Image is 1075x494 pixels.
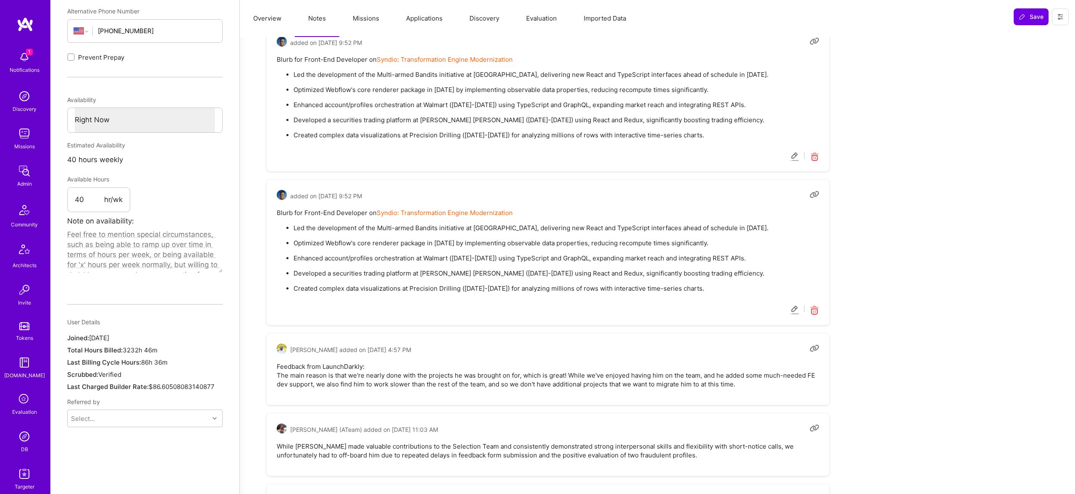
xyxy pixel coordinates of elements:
[294,284,819,293] p: Created complex data visualizations at Precision Drilling ([DATE]-[DATE]) for analyzing millions ...
[149,383,215,391] span: $86.60508083140877
[810,37,819,46] i: Copy link
[67,383,149,391] span: Last Charged Builder Rate:
[16,88,33,105] img: discovery
[277,55,819,146] pre: Blurb for Front-End Developer on
[294,239,819,247] p: Optimized Webflow's core renderer package in [DATE] by implementing observable data properties, r...
[17,179,32,188] div: Admin
[123,346,157,354] span: 3232h 46m
[16,465,33,482] img: Skill Targeter
[67,172,130,187] div: Available Hours
[16,281,33,298] img: Invite
[89,334,109,342] span: [DATE]
[277,208,819,299] pre: Blurb for Front-End Developer on
[294,269,819,278] p: Developed a securities trading platform at [PERSON_NAME] [PERSON_NAME] ([DATE]-[DATE]) using Reac...
[277,423,287,434] img: User Avatar
[277,423,287,436] a: User Avatar
[790,305,800,315] i: Edit
[16,125,33,142] img: teamwork
[294,100,819,109] p: Enhanced account/profiles orchestration at Walmart ([DATE]-[DATE]) using TypeScript and GraphQL, ...
[16,428,33,445] img: Admin Search
[17,17,34,32] img: logo
[290,425,438,434] span: [PERSON_NAME] (ATeam) added on [DATE] 11:03 AM
[15,482,34,491] div: Targeter
[294,70,819,79] p: Led the development of the Multi-armed Bandits initiative at [GEOGRAPHIC_DATA], delivering new Re...
[16,334,33,342] div: Tokens
[16,49,33,66] img: bell
[277,344,287,356] a: User Avatar
[277,37,287,47] img: User Avatar
[294,131,819,139] p: Created complex data visualizations at Precision Drilling ([DATE]-[DATE]) for analyzing millions ...
[4,371,45,380] div: [DOMAIN_NAME]
[790,152,800,162] i: Edit
[377,55,513,63] a: Syndio: Transformation Engine Modernization
[810,190,819,200] i: Copy link
[212,416,217,420] i: icon Chevron
[104,195,123,205] span: hr/wk
[277,37,287,49] a: User Avatar
[26,49,33,55] span: 1
[810,423,819,433] i: Copy link
[13,105,37,113] div: Discovery
[13,261,37,270] div: Architects
[277,344,287,354] img: User Avatar
[294,254,819,263] p: Enhanced account/profiles orchestration at Walmart ([DATE]-[DATE]) using TypeScript and GraphQL, ...
[67,394,223,410] div: Referred by
[16,354,33,371] img: guide book
[67,358,141,366] span: Last Billing Cycle Hours:
[377,209,513,217] a: Syndio: Transformation Engine Modernization
[67,214,134,228] label: Note on availability:
[67,346,123,354] span: Total Hours Billed:
[810,344,819,353] i: Copy link
[98,20,216,42] input: +1 (000) 000-0000
[98,370,121,378] span: Verified
[21,445,28,454] div: DB
[141,358,168,366] span: 86h 36m
[16,163,33,179] img: admin teamwork
[67,334,89,342] span: Joined:
[294,116,819,124] p: Developed a securities trading platform at [PERSON_NAME] [PERSON_NAME] ([DATE]-[DATE]) using Reac...
[277,362,819,389] pre: Feedback from LaunchDarkly: The main reason is that we're nearly done with the projects he was br...
[75,188,104,212] input: XX
[14,142,35,151] div: Missions
[1014,8,1049,25] button: Save
[277,442,819,460] pre: While [PERSON_NAME] made valuable contributions to the Selection Team and consistently demonstrat...
[10,66,39,74] div: Notifications
[290,345,411,354] span: [PERSON_NAME] added on [DATE] 4:57 PM
[290,192,362,200] span: added on [DATE] 9:52 PM
[290,38,362,47] span: added on [DATE] 9:52 PM
[67,370,98,378] span: Scrubbed:
[294,223,819,232] p: Led the development of the Multi-armed Bandits initiative at [GEOGRAPHIC_DATA], delivering new Re...
[294,85,819,94] p: Optimized Webflow's core renderer package in [DATE] by implementing observable data properties, r...
[71,414,95,423] div: Select...
[810,305,819,315] i: Delete
[14,200,34,220] img: Community
[67,315,223,330] div: User Details
[67,138,223,153] div: Estimated Availability
[78,53,124,62] span: Prevent Prepay
[277,190,287,200] img: User Avatar
[16,392,32,407] i: icon SelectionTeam
[67,153,223,167] div: 40 hours weekly
[18,298,31,307] div: Invite
[14,241,34,261] img: Architects
[67,8,139,15] span: Alternative Phone Number
[1019,13,1044,21] span: Save
[11,220,38,229] div: Community
[19,322,29,330] img: tokens
[67,92,223,108] div: Availability
[12,407,37,416] div: Evaluation
[810,152,819,162] i: Delete
[277,190,287,202] a: User Avatar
